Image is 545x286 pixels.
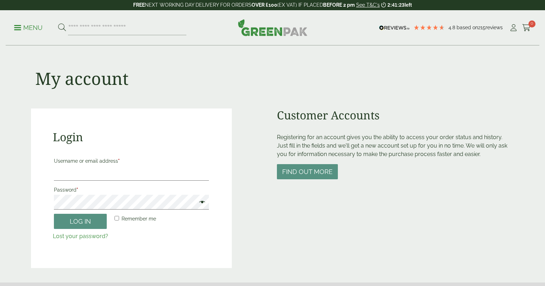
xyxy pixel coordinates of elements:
a: Find out more [277,169,338,175]
a: See T&C's [356,2,380,8]
span: 2:41:23 [388,2,404,8]
button: Find out more [277,164,338,179]
span: 0 [528,20,535,27]
div: 4.79 Stars [413,24,445,31]
span: 4.8 [448,25,457,30]
span: reviews [485,25,503,30]
label: Password [54,185,209,195]
img: REVIEWS.io [379,25,410,30]
p: Registering for an account gives you the ability to access your order status and history. Just fi... [277,133,514,158]
h2: Login [53,130,210,144]
span: left [404,2,412,8]
strong: OVER £100 [252,2,277,8]
h1: My account [35,68,129,89]
input: Remember me [114,216,119,220]
a: 0 [522,23,531,33]
label: Username or email address [54,156,209,166]
span: Remember me [122,216,156,222]
img: GreenPak Supplies [238,19,308,36]
span: 215 [478,25,485,30]
a: Lost your password? [53,233,108,240]
i: My Account [509,24,518,31]
h2: Customer Accounts [277,108,514,122]
strong: BEFORE 2 pm [323,2,355,8]
strong: FREE [133,2,145,8]
p: Menu [14,24,43,32]
a: Menu [14,24,43,31]
button: Log in [54,214,107,229]
span: Based on [457,25,478,30]
i: Cart [522,24,531,31]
